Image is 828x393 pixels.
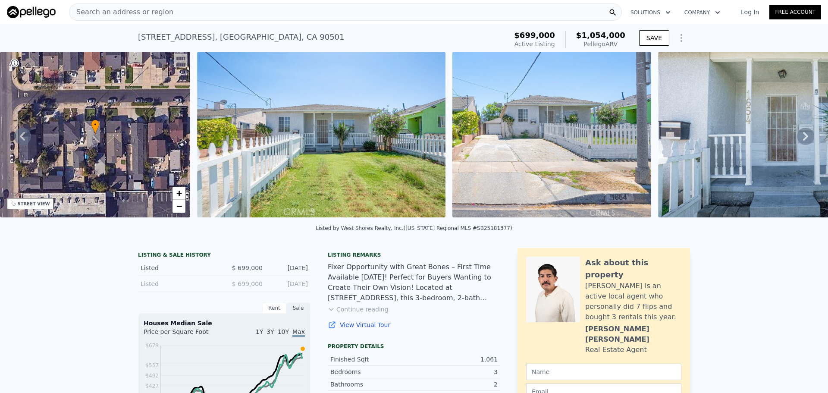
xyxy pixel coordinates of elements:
div: Listing remarks [328,252,500,258]
div: Fixer Opportunity with Great Bones – First Time Available [DATE]! Perfect for Buyers Wanting to C... [328,262,500,303]
div: Ask about this property [585,257,681,281]
div: 3 [414,368,498,376]
img: Sale: 167453971 Parcel: 46676856 [197,52,445,217]
a: Zoom out [172,200,185,213]
span: $699,000 [514,31,555,40]
div: Sale [286,302,310,314]
div: Bedrooms [330,368,414,376]
span: 1Y [256,328,263,335]
tspan: $679 [145,343,159,349]
div: [DATE] [270,264,308,272]
div: Pellego ARV [576,40,625,48]
span: $ 699,000 [232,280,263,287]
div: [DATE] [270,280,308,288]
div: STREET VIEW [18,201,50,207]
a: Free Account [769,5,821,19]
div: [PERSON_NAME] is an active local agent who personally did 7 flips and bought 3 rentals this year. [585,281,681,322]
div: Listed by West Shores Realty, Inc. ([US_STATE] Regional MLS #SB25181377) [316,225,512,231]
span: − [176,201,182,211]
span: Search an address or region [69,7,173,17]
a: Zoom in [172,187,185,200]
button: Solutions [624,5,677,20]
div: Listed [141,264,217,272]
span: 3Y [267,328,274,335]
div: Real Estate Agent [585,345,647,355]
div: Property details [328,343,500,350]
span: 10Y [278,328,289,335]
div: 1,061 [414,355,498,364]
tspan: $557 [145,362,159,368]
button: Show Options [673,29,690,47]
div: 2 [414,380,498,389]
a: Log In [731,8,769,16]
tspan: $427 [145,383,159,389]
div: Price per Square Foot [144,327,224,341]
input: Name [526,364,681,380]
span: Active Listing [514,41,555,47]
div: • [91,119,100,135]
div: [PERSON_NAME] [PERSON_NAME] [585,324,681,345]
div: Bathrooms [330,380,414,389]
span: $1,054,000 [576,31,625,40]
span: $ 699,000 [232,264,263,271]
div: Finished Sqft [330,355,414,364]
img: Sale: 167453971 Parcel: 46676856 [452,52,651,217]
button: Company [677,5,727,20]
button: Continue reading [328,305,389,314]
a: View Virtual Tour [328,321,500,329]
span: • [91,121,100,129]
div: Rent [262,302,286,314]
button: SAVE [639,30,669,46]
span: + [176,188,182,198]
tspan: $492 [145,373,159,379]
img: Pellego [7,6,56,18]
div: Houses Median Sale [144,319,305,327]
div: LISTING & SALE HISTORY [138,252,310,260]
div: [STREET_ADDRESS] , [GEOGRAPHIC_DATA] , CA 90501 [138,31,345,43]
div: Listed [141,280,217,288]
span: Max [292,328,305,337]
